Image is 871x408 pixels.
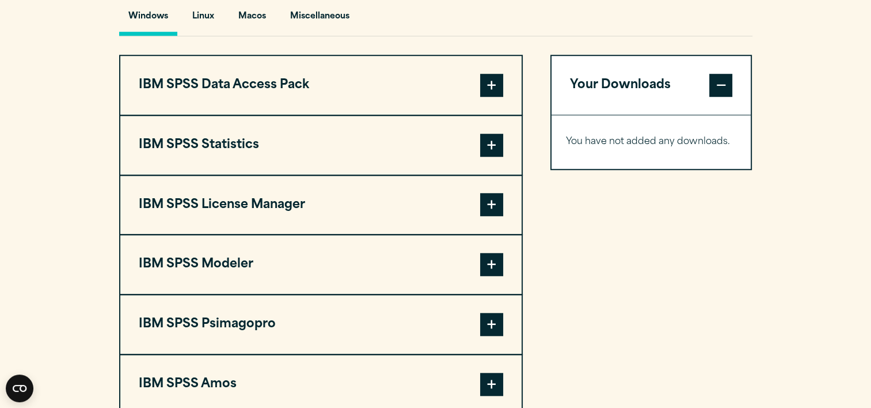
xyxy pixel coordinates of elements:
[6,375,33,402] button: Open CMP widget
[119,3,177,36] button: Windows
[566,134,737,150] p: You have not added any downloads.
[120,235,522,294] button: IBM SPSS Modeler
[120,56,522,115] button: IBM SPSS Data Access Pack
[551,56,751,115] button: Your Downloads
[120,116,522,175] button: IBM SPSS Statistics
[120,295,522,354] button: IBM SPSS Psimagopro
[551,115,751,169] div: Your Downloads
[229,3,275,36] button: Macos
[183,3,223,36] button: Linux
[120,176,522,235] button: IBM SPSS License Manager
[281,3,359,36] button: Miscellaneous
